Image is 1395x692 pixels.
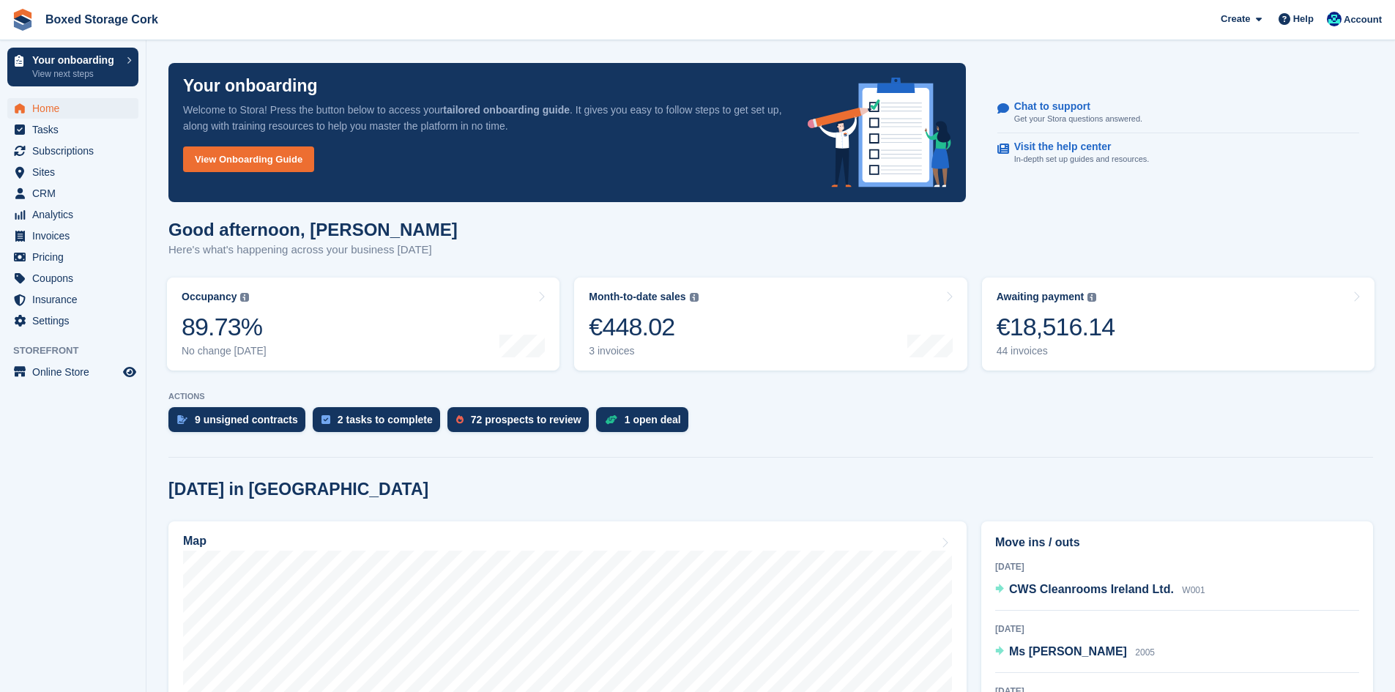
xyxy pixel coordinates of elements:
a: 2 tasks to complete [313,407,447,439]
a: menu [7,226,138,246]
div: Awaiting payment [997,291,1085,303]
img: deal-1b604bf984904fb50ccaf53a9ad4b4a5d6e5aea283cecdc64d6e3604feb123c2.svg [605,414,617,425]
div: Occupancy [182,291,237,303]
h2: Move ins / outs [995,534,1359,551]
p: Your onboarding [183,78,318,94]
a: menu [7,119,138,140]
a: Month-to-date sales €448.02 3 invoices [574,278,967,371]
img: prospect-51fa495bee0391a8d652442698ab0144808aea92771e9ea1ae160a38d050c398.svg [456,415,464,424]
div: Month-to-date sales [589,291,685,303]
p: Visit the help center [1014,141,1138,153]
a: Ms [PERSON_NAME] 2005 [995,643,1155,662]
a: Chat to support Get your Stora questions answered. [997,93,1359,133]
span: Online Store [32,362,120,382]
img: onboarding-info-6c161a55d2c0e0a8cae90662b2fe09162a5109e8cc188191df67fb4f79e88e88.svg [808,78,951,187]
p: Here's what's happening across your business [DATE] [168,242,458,258]
a: menu [7,310,138,331]
p: Welcome to Stora! Press the button below to access your . It gives you easy to follow steps to ge... [183,102,784,134]
h1: Good afternoon, [PERSON_NAME] [168,220,458,239]
span: Subscriptions [32,141,120,161]
img: icon-info-grey-7440780725fd019a000dd9b08b2336e03edf1995a4989e88bcd33f0948082b44.svg [240,293,249,302]
a: Boxed Storage Cork [40,7,164,31]
h2: Map [183,535,207,548]
a: Awaiting payment €18,516.14 44 invoices [982,278,1374,371]
a: menu [7,289,138,310]
p: Chat to support [1014,100,1131,113]
a: CWS Cleanrooms Ireland Ltd. W001 [995,581,1205,600]
a: Your onboarding View next steps [7,48,138,86]
span: Ms [PERSON_NAME] [1009,645,1127,658]
a: menu [7,141,138,161]
a: menu [7,183,138,204]
div: 44 invoices [997,345,1115,357]
img: icon-info-grey-7440780725fd019a000dd9b08b2336e03edf1995a4989e88bcd33f0948082b44.svg [690,293,699,302]
a: menu [7,98,138,119]
p: Your onboarding [32,55,119,65]
p: Get your Stora questions answered. [1014,113,1142,125]
a: Visit the help center In-depth set up guides and resources. [997,133,1359,173]
a: menu [7,268,138,289]
img: stora-icon-8386f47178a22dfd0bd8f6a31ec36ba5ce8667c1dd55bd0f319d3a0aa187defe.svg [12,9,34,31]
span: Pricing [32,247,120,267]
span: Create [1221,12,1250,26]
p: View next steps [32,67,119,81]
a: 1 open deal [596,407,696,439]
span: Settings [32,310,120,331]
div: 1 open deal [625,414,681,425]
a: 72 prospects to review [447,407,596,439]
div: 89.73% [182,312,267,342]
div: [DATE] [995,622,1359,636]
img: icon-info-grey-7440780725fd019a000dd9b08b2336e03edf1995a4989e88bcd33f0948082b44.svg [1087,293,1096,302]
div: 72 prospects to review [471,414,581,425]
a: menu [7,204,138,225]
a: Occupancy 89.73% No change [DATE] [167,278,559,371]
img: task-75834270c22a3079a89374b754ae025e5fb1db73e45f91037f5363f120a921f8.svg [321,415,330,424]
a: menu [7,362,138,382]
span: 2005 [1135,647,1155,658]
img: contract_signature_icon-13c848040528278c33f63329250d36e43548de30e8caae1d1a13099fd9432cc5.svg [177,415,187,424]
div: 2 tasks to complete [338,414,433,425]
a: menu [7,247,138,267]
div: No change [DATE] [182,345,267,357]
a: menu [7,162,138,182]
p: In-depth set up guides and resources. [1014,153,1150,165]
div: 9 unsigned contracts [195,414,298,425]
a: View Onboarding Guide [183,146,314,172]
div: €448.02 [589,312,698,342]
span: Tasks [32,119,120,140]
span: CRM [32,183,120,204]
span: Analytics [32,204,120,225]
div: €18,516.14 [997,312,1115,342]
strong: tailored onboarding guide [443,104,570,116]
div: 3 invoices [589,345,698,357]
img: Vincent [1327,12,1342,26]
span: Invoices [32,226,120,246]
span: CWS Cleanrooms Ireland Ltd. [1009,583,1174,595]
span: Storefront [13,343,146,358]
p: ACTIONS [168,392,1373,401]
span: Insurance [32,289,120,310]
a: 9 unsigned contracts [168,407,313,439]
span: Help [1293,12,1314,26]
span: Sites [32,162,120,182]
span: W001 [1182,585,1205,595]
h2: [DATE] in [GEOGRAPHIC_DATA] [168,480,428,499]
span: Account [1344,12,1382,27]
span: Home [32,98,120,119]
div: [DATE] [995,560,1359,573]
span: Coupons [32,268,120,289]
a: Preview store [121,363,138,381]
